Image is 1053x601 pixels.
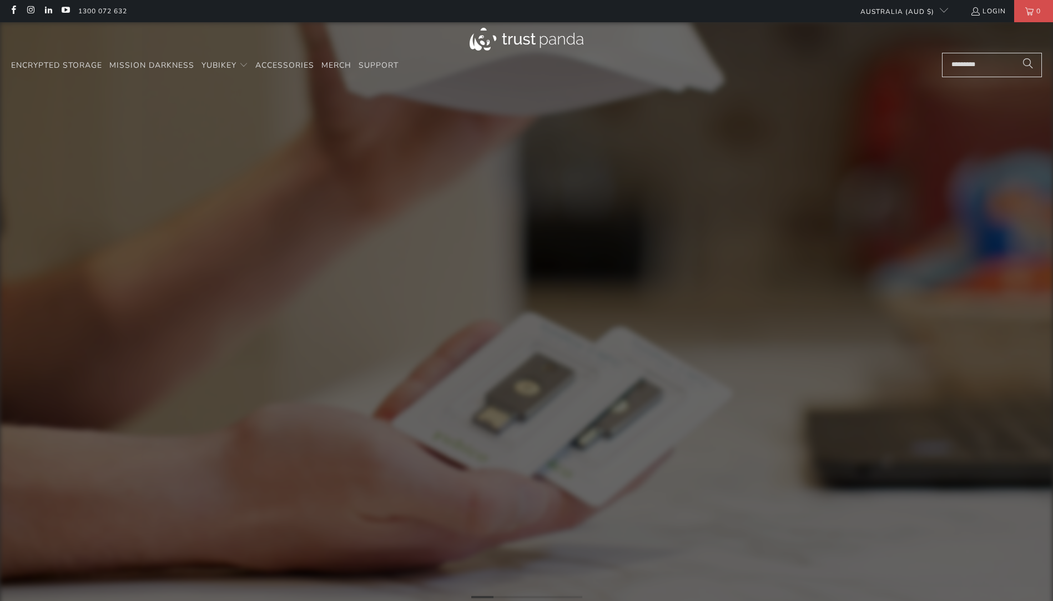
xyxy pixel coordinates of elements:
[470,28,583,51] img: Trust Panda Australia
[11,60,102,71] span: Encrypted Storage
[560,596,582,598] li: Page dot 5
[109,60,194,71] span: Mission Darkness
[8,7,18,16] a: Trust Panda Australia on Facebook
[201,60,236,71] span: YubiKey
[78,5,127,17] a: 1300 072 632
[255,53,314,79] a: Accessories
[471,596,493,598] li: Page dot 1
[321,60,351,71] span: Merch
[970,5,1006,17] a: Login
[321,53,351,79] a: Merch
[1014,53,1042,77] button: Search
[359,60,399,71] span: Support
[11,53,399,79] nav: Translation missing: en.navigation.header.main_nav
[109,53,194,79] a: Mission Darkness
[43,7,53,16] a: Trust Panda Australia on LinkedIn
[61,7,70,16] a: Trust Panda Australia on YouTube
[11,53,102,79] a: Encrypted Storage
[201,53,248,79] summary: YubiKey
[255,60,314,71] span: Accessories
[359,53,399,79] a: Support
[516,596,538,598] li: Page dot 3
[538,596,560,598] li: Page dot 4
[942,53,1042,77] input: Search...
[493,596,516,598] li: Page dot 2
[26,7,35,16] a: Trust Panda Australia on Instagram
